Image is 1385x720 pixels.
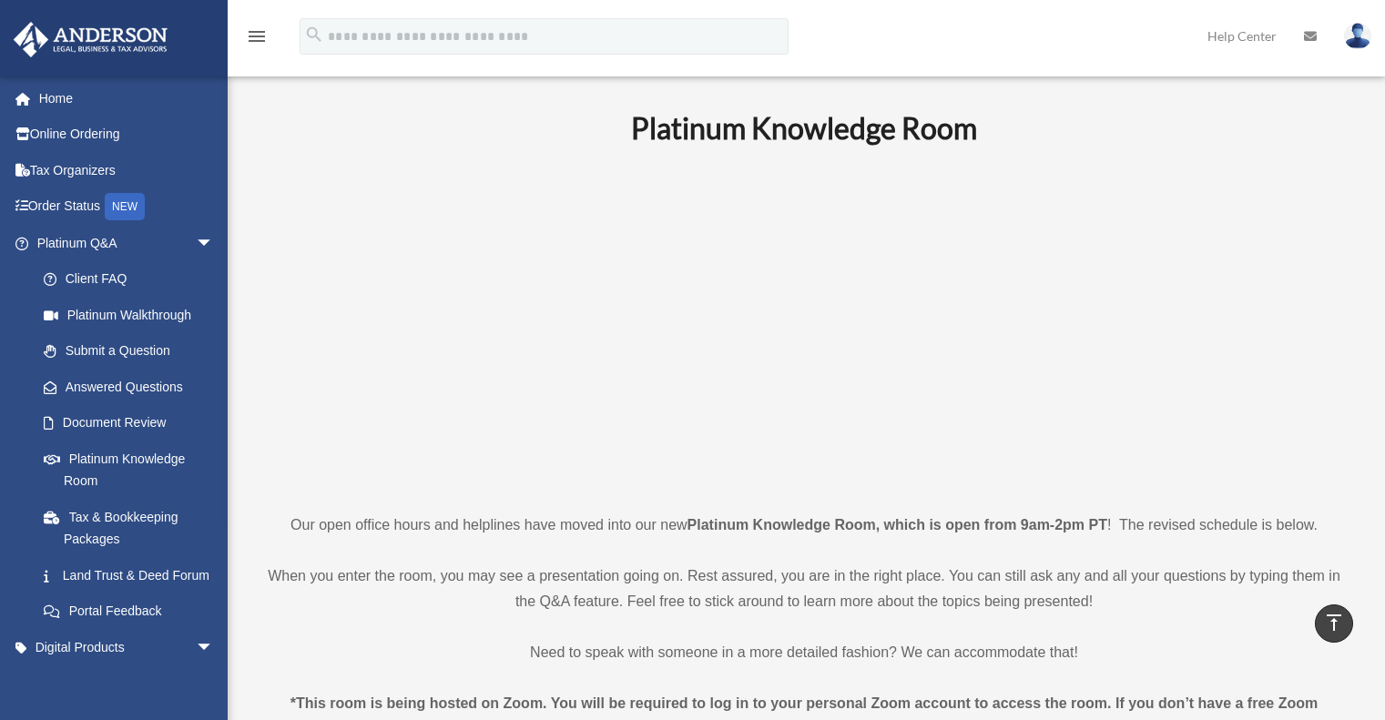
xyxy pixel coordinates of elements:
[13,225,241,261] a: Platinum Q&Aarrow_drop_down
[25,593,241,630] a: Portal Feedback
[25,297,241,333] a: Platinum Walkthrough
[1315,604,1353,643] a: vertical_align_top
[304,25,324,45] i: search
[25,441,232,499] a: Platinum Knowledge Room
[25,261,241,298] a: Client FAQ
[246,32,268,47] a: menu
[25,333,241,370] a: Submit a Question
[13,188,241,226] a: Order StatusNEW
[687,517,1107,532] strong: Platinum Knowledge Room, which is open from 9am-2pm PT
[13,80,241,117] a: Home
[105,193,145,220] div: NEW
[246,25,268,47] i: menu
[260,640,1349,665] p: Need to speak with someone in a more detailed fashion? We can accommodate that!
[13,117,241,153] a: Online Ordering
[1323,612,1345,634] i: vertical_align_top
[196,225,232,262] span: arrow_drop_down
[13,629,241,665] a: Digital Productsarrow_drop_down
[631,110,977,146] b: Platinum Knowledge Room
[25,557,241,593] a: Land Trust & Deed Forum
[196,629,232,666] span: arrow_drop_down
[531,171,1077,479] iframe: 231110_Toby_KnowledgeRoom
[13,152,241,188] a: Tax Organizers
[25,499,241,557] a: Tax & Bookkeeping Packages
[8,22,173,57] img: Anderson Advisors Platinum Portal
[25,405,241,441] a: Document Review
[1344,23,1371,49] img: User Pic
[25,369,241,405] a: Answered Questions
[260,512,1349,538] p: Our open office hours and helplines have moved into our new ! The revised schedule is below.
[260,563,1349,614] p: When you enter the room, you may see a presentation going on. Rest assured, you are in the right ...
